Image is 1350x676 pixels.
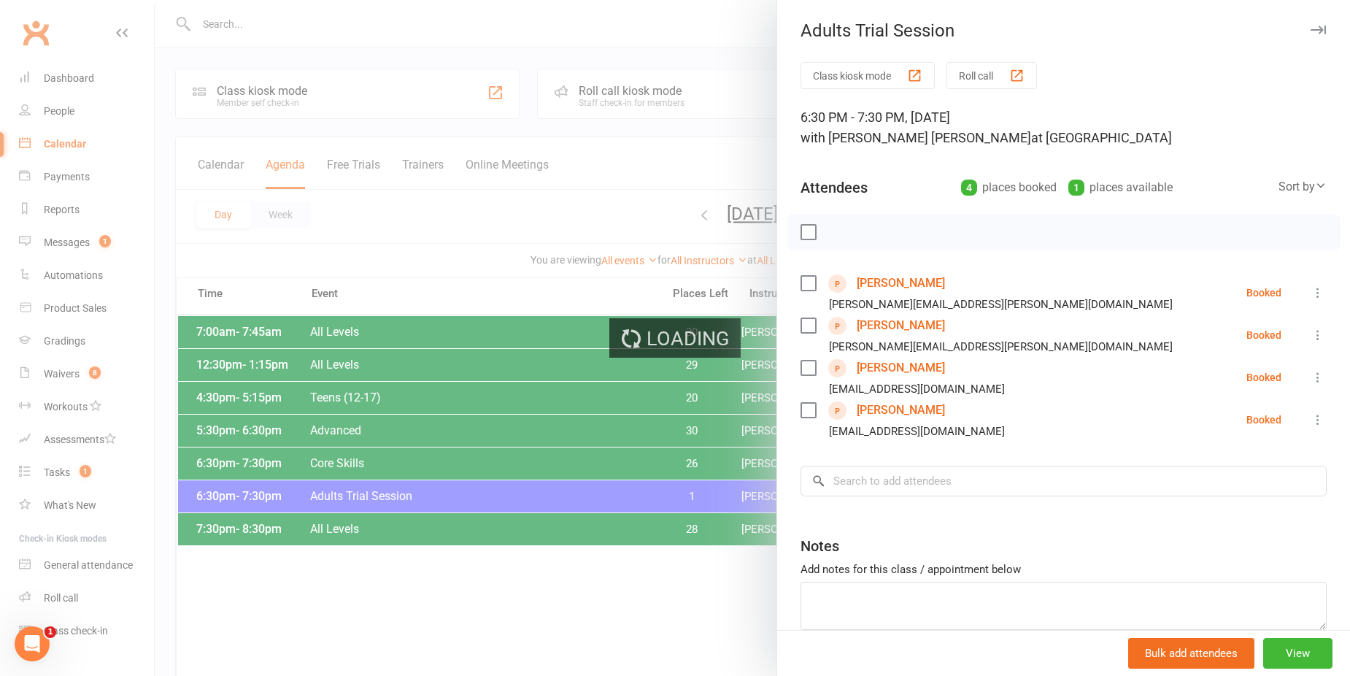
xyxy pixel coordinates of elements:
div: Add notes for this class / appointment below [801,561,1327,578]
div: 4 [961,180,977,196]
a: [PERSON_NAME] [857,314,945,337]
div: 6:30 PM - 7:30 PM, [DATE] [801,107,1327,148]
div: Booked [1246,330,1281,340]
div: [PERSON_NAME][EMAIL_ADDRESS][PERSON_NAME][DOMAIN_NAME] [829,295,1173,314]
button: Roll call [946,62,1037,89]
div: places booked [961,177,1057,198]
a: [PERSON_NAME] [857,272,945,295]
button: Bulk add attendees [1128,638,1254,669]
div: Attendees [801,177,868,198]
span: at [GEOGRAPHIC_DATA] [1031,130,1172,145]
a: [PERSON_NAME] [857,399,945,422]
a: [PERSON_NAME] [857,356,945,380]
div: Booked [1246,372,1281,383]
span: 1 [45,626,56,638]
button: Class kiosk mode [801,62,935,89]
span: with [PERSON_NAME] [PERSON_NAME] [801,130,1031,145]
div: [EMAIL_ADDRESS][DOMAIN_NAME] [829,380,1005,399]
div: [PERSON_NAME][EMAIL_ADDRESS][PERSON_NAME][DOMAIN_NAME] [829,337,1173,356]
iframe: Intercom live chat [15,626,50,661]
div: Booked [1246,415,1281,425]
div: Booked [1246,288,1281,298]
div: places available [1068,177,1173,198]
div: [EMAIL_ADDRESS][DOMAIN_NAME] [829,422,1005,441]
div: Notes [801,536,839,556]
div: 1 [1068,180,1084,196]
div: Adults Trial Session [777,20,1350,41]
input: Search to add attendees [801,466,1327,496]
button: View [1263,638,1332,669]
div: Sort by [1278,177,1327,196]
